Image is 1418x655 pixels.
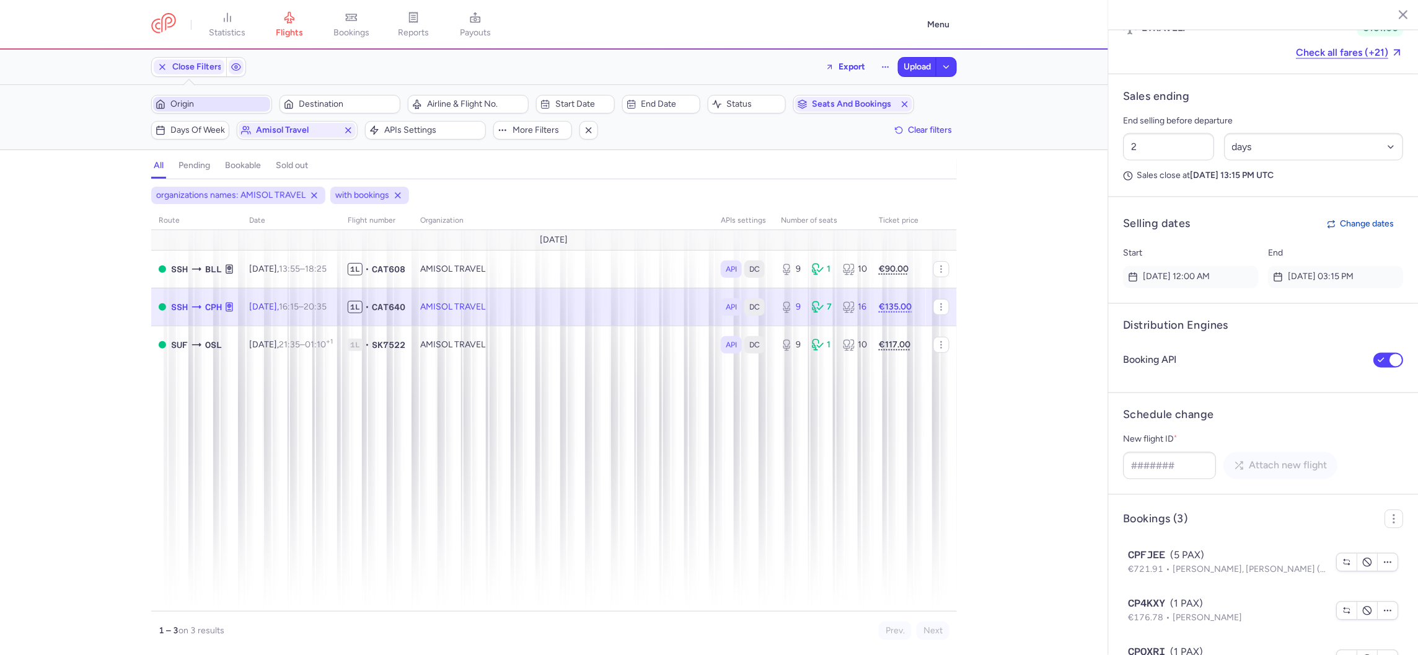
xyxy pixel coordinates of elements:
[555,99,610,109] span: Start date
[773,212,871,230] th: number of seats
[326,337,333,345] sup: +1
[237,121,358,140] button: amisol travel
[320,11,382,38] a: bookings
[1129,548,1329,563] div: (5 PAX)
[879,339,910,350] strong: €117.00
[225,160,261,171] h4: bookable
[908,125,953,135] span: Clear filters
[170,125,225,135] span: Days of week
[256,125,338,135] span: amisol travel
[205,300,222,314] span: Kastrup, Copenhagen, Denmark
[749,301,760,313] span: DC
[1124,171,1404,182] p: Sales close at
[812,99,895,109] span: Seats and bookings
[920,13,957,37] button: Menu
[781,339,802,351] div: 9
[151,212,242,230] th: route
[812,263,833,275] div: 1
[1124,354,1177,367] h4: Booking API
[413,288,713,326] td: AMISOL TRAVEL
[276,160,308,171] h4: sold out
[1124,266,1259,288] time: [DATE] 12:00 AM
[1124,512,1188,527] h4: Bookings (3)
[917,622,949,640] button: Next
[413,250,713,288] td: AMISOL TRAVEL
[279,339,333,350] span: –
[304,301,327,312] time: 20:35
[365,339,369,351] span: •
[333,27,369,38] span: bookings
[843,263,864,275] div: 10
[793,95,914,114] button: Seats and bookings
[279,339,300,350] time: 21:35
[641,99,696,109] span: End date
[382,11,444,38] a: reports
[279,264,300,274] time: 13:55
[276,27,303,38] span: flights
[1341,220,1394,229] span: Change dates
[305,264,327,274] time: 18:25
[1173,564,1335,575] span: [PERSON_NAME], [PERSON_NAME] (+4)
[1297,47,1404,59] button: Check all fares (+21)
[1318,212,1404,236] button: Change dates
[398,27,429,38] span: reports
[781,301,802,313] div: 9
[1129,548,1166,563] span: CPFJEE
[1129,613,1173,623] span: €176.78
[154,160,164,171] h4: all
[171,262,188,276] span: Sharm el-Sheikh International Airport, Sharm el-Sheikh, Egypt
[372,339,405,351] span: SK7522
[151,121,229,140] button: Days of week
[1124,408,1404,422] h4: Schedule change
[727,99,782,109] span: Status
[1129,597,1329,625] button: CP4KXY(1 PAX)€176.78[PERSON_NAME]
[1129,597,1166,612] span: CP4KXY
[242,212,340,230] th: date
[1124,114,1404,128] p: End selling before departure
[384,125,482,135] span: APIs settings
[299,99,396,109] span: Destination
[1124,246,1259,261] p: Start
[279,264,327,274] span: –
[1224,452,1338,479] button: Attach new flight
[372,263,405,275] span: CAT608
[205,338,222,352] span: Gardermoen, Oslo, Norway
[839,62,865,71] span: Export
[536,95,614,114] button: Start date
[460,27,491,38] span: payouts
[279,301,299,312] time: 16:15
[427,99,524,109] span: Airline & Flight No.
[493,121,571,140] button: More filters
[151,95,272,114] button: Origin
[279,301,327,312] span: –
[196,11,258,38] a: statistics
[156,189,306,202] span: organizations names: AMISOL TRAVEL
[891,121,957,140] button: Clear filters
[713,212,773,230] th: APIs settings
[749,263,760,275] span: DC
[372,301,405,313] span: CAT640
[365,301,369,313] span: •
[159,625,178,636] strong: 1 – 3
[280,95,400,114] button: Destination
[1142,23,1186,33] span: ETRAVELI
[726,339,737,351] span: API
[879,264,909,274] strong: €90.00
[408,95,529,114] button: Airline & Flight No.
[817,57,873,77] button: Export
[172,62,222,72] span: Close Filters
[726,263,737,275] span: API
[1129,548,1329,577] button: CPFJEE(5 PAX)€721.91[PERSON_NAME], [PERSON_NAME] (+4)
[335,189,389,202] span: with bookings
[348,263,363,275] span: 1L
[305,339,333,350] time: 01:10
[159,265,166,273] span: OPEN
[209,27,246,38] span: statistics
[249,339,333,350] span: [DATE],
[899,58,936,76] button: Upload
[365,121,486,140] button: APIs settings
[152,58,226,76] button: Close Filters
[365,263,369,275] span: •
[1124,89,1190,104] h4: Sales ending
[1269,246,1404,261] p: End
